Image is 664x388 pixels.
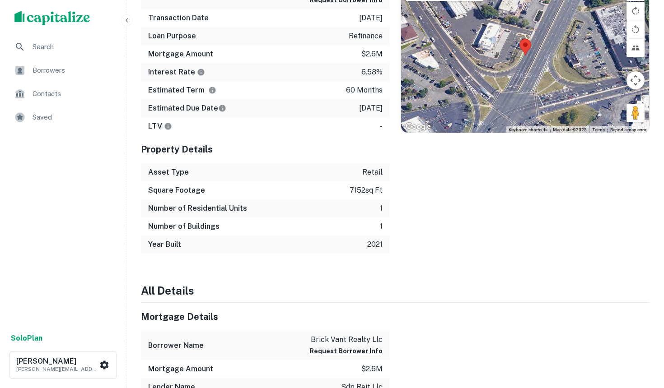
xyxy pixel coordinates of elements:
[148,67,205,78] h6: Interest Rate
[148,167,189,178] h6: Asset Type
[361,49,383,60] p: $2.6m
[164,122,172,130] svg: LTVs displayed on the website are for informational purposes only and may be reported incorrectly...
[141,282,650,299] h4: All Details
[208,86,216,94] svg: Term is based on a standard schedule for this type of loan.
[403,121,433,133] img: Google
[7,36,119,58] a: Search
[346,85,383,96] p: 60 months
[380,221,383,232] p: 1
[403,121,433,133] a: Open this area in Google Maps (opens a new window)
[359,103,383,114] p: [DATE]
[33,88,113,99] span: Contacts
[627,104,645,122] button: Drag Pegman onto the map to open Street View
[9,351,117,379] button: [PERSON_NAME][PERSON_NAME][EMAIL_ADDRESS][PERSON_NAME][PERSON_NAME][DOMAIN_NAME]
[361,364,383,374] p: $2.6m
[309,346,383,356] button: Request Borrower Info
[16,365,98,373] p: [PERSON_NAME][EMAIL_ADDRESS][PERSON_NAME][PERSON_NAME][DOMAIN_NAME]
[148,31,196,42] h6: Loan Purpose
[14,11,90,25] img: capitalize-logo.png
[627,39,645,57] button: Tilt map
[16,358,98,365] h6: [PERSON_NAME]
[148,121,172,132] h6: LTV
[197,68,205,76] svg: The interest rates displayed on the website are for informational purposes only and may be report...
[627,71,645,89] button: Map camera controls
[11,333,42,344] a: SoloPlan
[148,239,181,250] h6: Year Built
[359,13,383,23] p: [DATE]
[7,83,119,105] a: Contacts
[7,60,119,81] a: Borrowers
[148,103,226,114] h6: Estimated Due Date
[553,127,587,132] span: Map data ©2025
[309,334,383,345] p: brick vant realty llc
[11,334,42,342] strong: Solo Plan
[218,104,226,112] svg: Estimate is based on a standard schedule for this type of loan.
[610,127,646,132] a: Report a map error
[380,121,383,132] p: -
[362,167,383,178] p: retail
[148,203,247,214] h6: Number of Residential Units
[148,49,213,60] h6: Mortgage Amount
[349,31,383,42] p: refinance
[148,185,205,196] h6: Square Footage
[33,112,113,123] span: Saved
[592,127,605,132] a: Terms (opens in new tab)
[148,85,216,96] h6: Estimated Term
[350,185,383,196] p: 7152 sq ft
[33,42,113,52] span: Search
[141,310,390,323] h5: Mortgage Details
[627,20,645,38] button: Rotate map counterclockwise
[361,67,383,78] p: 6.58%
[380,203,383,214] p: 1
[148,364,213,374] h6: Mortgage Amount
[33,65,113,76] span: Borrowers
[367,239,383,250] p: 2021
[141,143,390,156] h5: Property Details
[509,127,547,133] button: Keyboard shortcuts
[148,13,209,23] h6: Transaction Date
[619,316,664,359] iframe: Chat Widget
[148,221,220,232] h6: Number of Buildings
[627,2,645,20] button: Rotate map clockwise
[148,340,204,351] h6: Borrower Name
[7,106,119,128] a: Saved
